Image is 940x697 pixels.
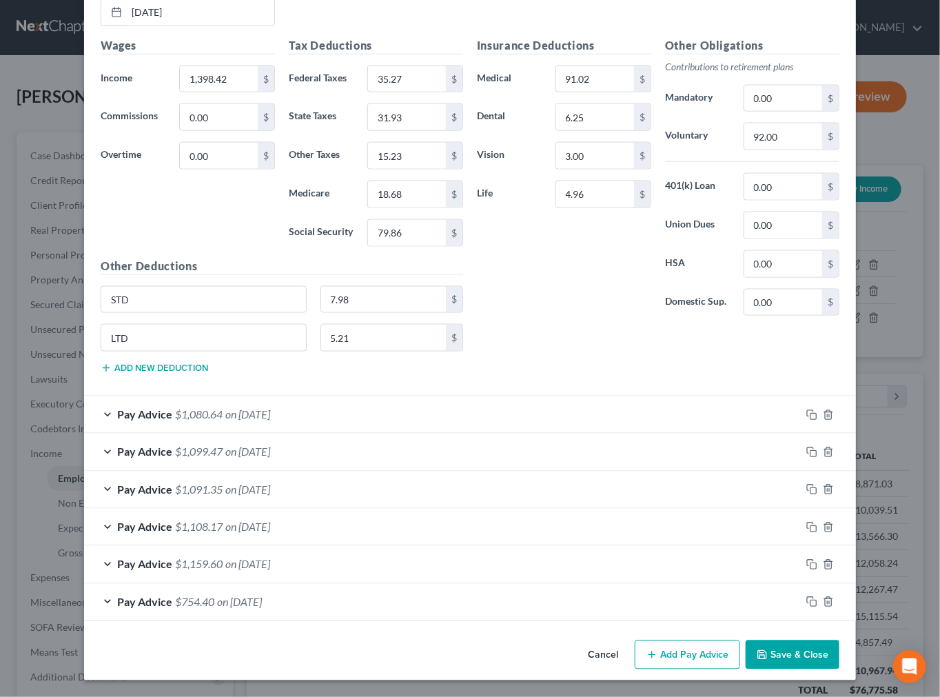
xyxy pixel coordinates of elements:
h5: Insurance Deductions [477,37,651,54]
button: Add Pay Advice [635,640,740,669]
button: Cancel [577,642,629,669]
input: 0.00 [744,290,822,316]
div: $ [258,66,274,92]
div: $ [822,212,839,239]
div: $ [822,290,839,316]
label: Mandatory [658,85,737,112]
input: Specify... [101,325,306,351]
label: Life [470,181,549,208]
h5: Tax Deductions [289,37,463,54]
div: $ [446,220,462,246]
div: $ [446,66,462,92]
span: $1,099.47 [175,445,223,458]
div: $ [634,181,651,208]
span: $1,080.64 [175,408,223,421]
label: Commissions [94,103,172,131]
input: 0.00 [744,123,822,150]
label: HSA [658,250,737,278]
span: on [DATE] [225,445,270,458]
label: Vision [470,142,549,170]
div: $ [258,143,274,169]
input: 0.00 [368,220,446,246]
div: $ [446,181,462,208]
input: 0.00 [744,174,822,200]
div: $ [634,66,651,92]
label: State Taxes [282,103,360,131]
p: Contributions to retirement plans [665,60,839,74]
input: 0.00 [556,181,634,208]
div: $ [446,325,462,351]
span: on [DATE] [217,596,262,609]
div: $ [634,143,651,169]
span: Pay Advice [117,558,172,571]
input: 0.00 [321,287,447,313]
input: 0.00 [744,85,822,112]
label: Overtime [94,142,172,170]
div: $ [822,174,839,200]
input: 0.00 [556,66,634,92]
input: 0.00 [744,212,822,239]
label: Other Taxes [282,142,360,170]
span: on [DATE] [225,521,270,534]
input: 0.00 [368,143,446,169]
span: Pay Advice [117,521,172,534]
button: Save & Close [746,640,839,669]
span: Pay Advice [117,445,172,458]
span: on [DATE] [225,483,270,496]
span: Income [101,72,132,83]
label: 401(k) Loan [658,173,737,201]
label: Medicare [282,181,360,208]
div: $ [446,287,462,313]
label: Dental [470,103,549,131]
label: Union Dues [658,212,737,239]
input: 0.00 [321,325,447,351]
h5: Other Deductions [101,258,463,275]
span: $1,159.60 [175,558,223,571]
input: 0.00 [556,104,634,130]
input: 0.00 [368,181,446,208]
div: $ [258,104,274,130]
h5: Wages [101,37,275,54]
input: 0.00 [556,143,634,169]
h5: Other Obligations [665,37,839,54]
div: $ [822,251,839,277]
span: $754.40 [175,596,214,609]
label: Federal Taxes [282,65,360,93]
label: Domestic Sup. [658,289,737,316]
div: Open Intercom Messenger [893,650,926,683]
input: 0.00 [180,143,258,169]
div: $ [822,85,839,112]
label: Voluntary [658,123,737,150]
label: Social Security [282,219,360,247]
div: $ [634,104,651,130]
input: 0.00 [744,251,822,277]
span: on [DATE] [225,408,270,421]
button: Add new deduction [101,363,208,374]
span: Pay Advice [117,596,172,609]
div: $ [822,123,839,150]
span: $1,091.35 [175,483,223,496]
div: $ [446,104,462,130]
input: 0.00 [180,66,258,92]
span: Pay Advice [117,408,172,421]
span: Pay Advice [117,483,172,496]
span: on [DATE] [225,558,270,571]
span: $1,108.17 [175,521,223,534]
input: 0.00 [368,66,446,92]
label: Medical [470,65,549,93]
input: 0.00 [180,104,258,130]
input: 0.00 [368,104,446,130]
input: Specify... [101,287,306,313]
div: $ [446,143,462,169]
